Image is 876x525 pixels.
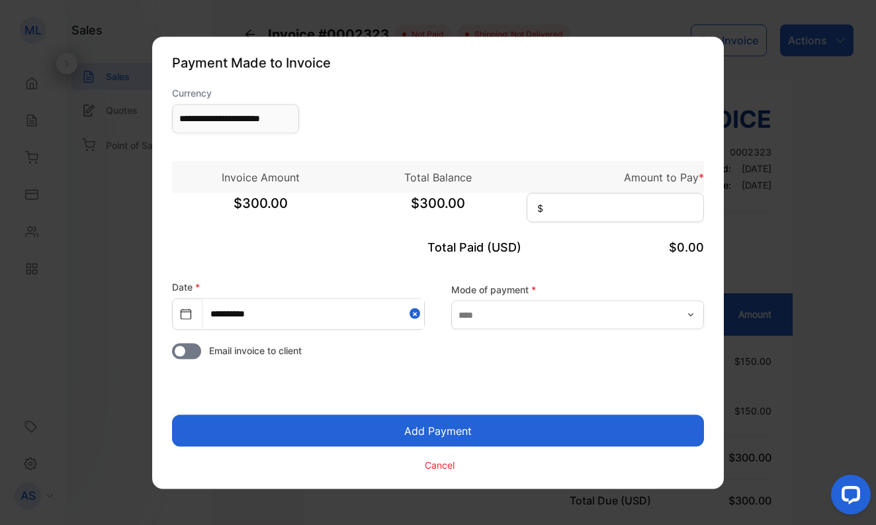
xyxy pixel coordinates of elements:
label: Date [172,281,200,292]
p: Cancel [425,458,455,472]
iframe: LiveChat chat widget [820,469,876,525]
span: $300.00 [349,193,527,226]
p: Invoice Amount [172,169,349,185]
p: Total Balance [349,169,527,185]
p: Amount to Pay [527,169,704,185]
button: Close [410,299,424,328]
label: Currency [172,85,299,99]
span: $ [537,201,543,215]
button: Add Payment [172,414,704,446]
label: Mode of payment [451,283,704,297]
p: Total Paid (USD) [349,238,527,256]
span: Email invoice to client [209,343,302,357]
p: Payment Made to Invoice [172,52,704,72]
span: $0.00 [669,240,704,254]
span: $300.00 [172,193,349,226]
